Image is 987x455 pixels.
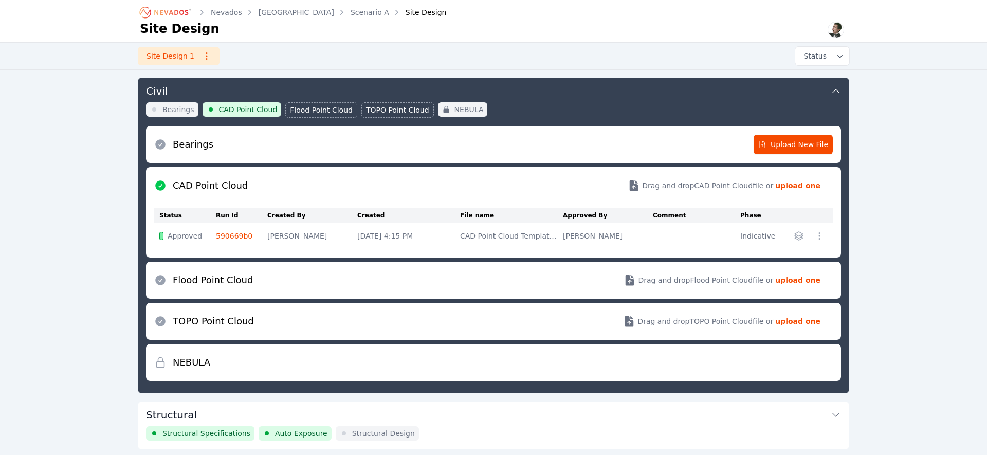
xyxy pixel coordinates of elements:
a: Upload New File [754,135,833,154]
span: Upload New File [758,139,828,150]
h2: TOPO Point Cloud [173,314,254,329]
span: Drag and drop Flood Point Cloud file or [638,275,773,285]
div: CAD Point Cloud Template_dummy row.csv [460,231,558,241]
strong: upload one [775,316,820,326]
div: Indicative [740,231,780,241]
a: Scenario A [351,7,389,17]
h3: Civil [146,84,168,98]
strong: upload one [775,180,820,191]
nav: Breadcrumb [140,4,446,21]
button: Drag and dropFlood Point Cloudfile or upload one [611,266,833,295]
span: Status [799,51,827,61]
th: Comment [653,208,740,223]
span: Auto Exposure [275,428,327,439]
a: 590669b0 [216,232,252,240]
span: Bearings [162,104,194,115]
a: Site Design 1 [138,47,220,65]
img: Alex Kushner [828,22,844,38]
button: Status [795,47,849,65]
span: TOPO Point Cloud [366,105,429,115]
h2: Bearings [173,137,213,152]
span: Drag and drop CAD Point Cloud file or [642,180,773,191]
button: Civil [146,78,841,102]
button: Drag and dropTOPO Point Cloudfile or upload one [611,307,833,336]
div: CivilBearingsCAD Point CloudFlood Point CloudTOPO Point CloudNEBULABearingsUpload New FileCAD Poi... [138,78,849,393]
span: Approved [168,231,202,241]
td: [PERSON_NAME] [563,223,653,249]
div: StructuralStructural SpecificationsAuto ExposureStructural Design [138,402,849,449]
th: Created [357,208,460,223]
th: Phase [740,208,785,223]
button: Structural [146,402,841,426]
th: File name [460,208,563,223]
a: Nevados [211,7,242,17]
div: Site Design [391,7,447,17]
h1: Site Design [140,21,220,37]
th: Run Id [216,208,267,223]
span: Drag and drop TOPO Point Cloud file or [637,316,773,326]
h3: Structural [146,408,197,422]
span: Flood Point Cloud [290,105,353,115]
strong: upload one [775,275,820,285]
span: CAD Point Cloud [219,104,278,115]
h2: NEBULA [173,355,210,370]
span: Structural Specifications [162,428,250,439]
th: Status [154,208,216,223]
th: Created By [267,208,357,223]
h2: Flood Point Cloud [173,273,253,287]
button: Drag and dropCAD Point Cloudfile or upload one [615,171,833,200]
span: Structural Design [352,428,415,439]
th: Approved By [563,208,653,223]
span: NEBULA [454,104,484,115]
td: [DATE] 4:15 PM [357,223,460,249]
td: [PERSON_NAME] [267,223,357,249]
a: [GEOGRAPHIC_DATA] [259,7,334,17]
h2: CAD Point Cloud [173,178,248,193]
